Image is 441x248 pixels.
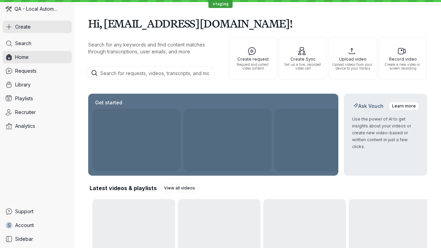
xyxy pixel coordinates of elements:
a: Learn more [389,102,419,110]
span: Create [15,23,31,30]
a: sAccount [3,219,72,231]
h2: Ask Vouch [352,103,385,110]
span: Recruiter [15,109,36,116]
span: Upload videos from your device to your library [332,63,374,70]
input: Search for requests, videos, transcripts, and more... [87,66,215,80]
p: Search for any keywords and find content matches through transcriptions, user emails, and more. [88,41,216,55]
button: Create SyncSet up a live, recorded video call [279,37,327,80]
a: Library [3,79,72,91]
span: Library [15,81,31,88]
span: Upload video [332,57,374,61]
span: Create a new video or screen recording [382,63,424,70]
a: Recruiter [3,106,72,118]
span: Home [15,54,29,61]
p: Use the power of AI to get insights about your videos or create new video-based or written conten... [352,116,419,150]
span: QA - Local Automation [14,6,59,12]
span: View all videos [164,185,195,192]
div: QA - Local Automation [3,3,72,15]
img: QA - Local Automation avatar [6,6,12,12]
span: Learn more [392,103,416,110]
a: Support [3,205,72,218]
span: s [7,222,11,229]
a: Requests [3,65,72,77]
span: Search [15,40,31,47]
span: Set up a live, recorded video call [282,63,324,70]
h2: Latest videos & playlists [90,184,157,192]
h1: Hi, [EMAIL_ADDRESS][DOMAIN_NAME]! [88,14,427,33]
a: Home [3,51,72,63]
span: Account [15,222,34,229]
span: Playlists [15,95,33,102]
span: Create Sync [282,57,324,61]
span: Sidebar [15,236,33,242]
span: Record video [382,57,424,61]
h2: Get started [94,99,124,106]
span: Support [15,208,33,215]
a: Playlists [3,92,72,105]
a: Search [3,37,72,50]
span: Request and collect video content [232,63,274,70]
button: Create requestRequest and collect video content [229,37,277,80]
a: Sidebar [3,233,72,245]
a: View all videos [161,184,198,192]
button: Upload videoUpload videos from your device to your library [329,37,377,80]
span: Analytics [15,123,35,130]
span: Requests [15,68,37,74]
button: Create [3,21,72,33]
button: Record videoCreate a new video or screen recording [379,37,427,80]
a: Analytics [3,120,72,132]
span: Create request [232,57,274,61]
